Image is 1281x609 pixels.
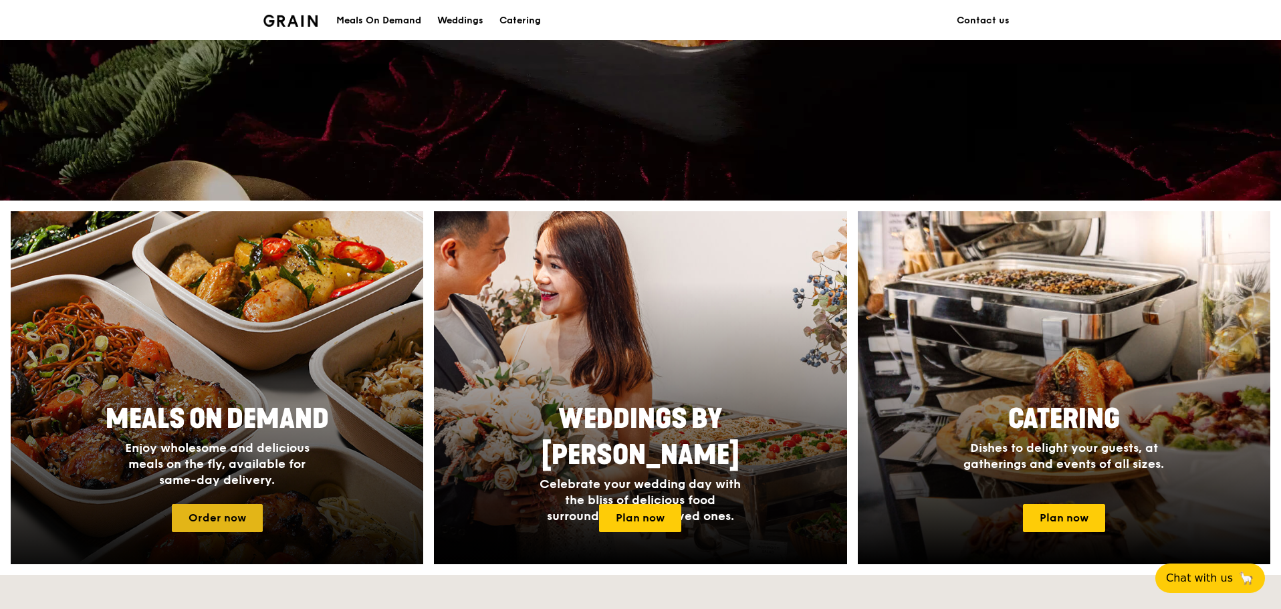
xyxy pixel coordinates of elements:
div: Weddings [437,1,483,41]
a: Contact us [949,1,1018,41]
img: catering-card.e1cfaf3e.jpg [858,211,1270,564]
a: Weddings by [PERSON_NAME]Celebrate your wedding day with the bliss of delicious food surrounded b... [434,211,846,564]
div: Catering [499,1,541,41]
a: Plan now [599,504,681,532]
a: Plan now [1023,504,1105,532]
div: Meals On Demand [336,1,421,41]
span: Chat with us [1166,570,1233,586]
span: Dishes to delight your guests, at gatherings and events of all sizes. [963,441,1164,471]
span: Enjoy wholesome and delicious meals on the fly, available for same-day delivery. [125,441,310,487]
span: Weddings by [PERSON_NAME] [542,403,739,471]
a: Order now [172,504,263,532]
img: weddings-card.4f3003b8.jpg [434,211,846,564]
span: 🦙 [1238,570,1254,586]
img: Grain [263,15,318,27]
button: Chat with us🦙 [1155,564,1265,593]
span: Meals On Demand [106,403,329,435]
span: Celebrate your wedding day with the bliss of delicious food surrounded by your loved ones. [540,477,741,523]
a: Catering [491,1,549,41]
a: Meals On DemandEnjoy wholesome and delicious meals on the fly, available for same-day delivery.Or... [11,211,423,564]
span: Catering [1008,403,1120,435]
a: CateringDishes to delight your guests, at gatherings and events of all sizes.Plan now [858,211,1270,564]
a: Weddings [429,1,491,41]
